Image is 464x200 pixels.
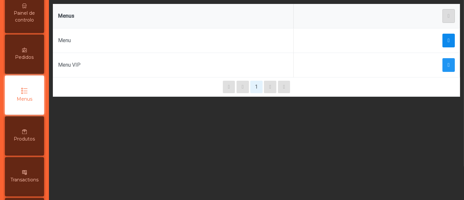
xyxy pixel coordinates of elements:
span: Transactions [10,176,39,183]
span: Menus [17,96,32,103]
span: Painel de controlo [7,10,42,24]
span: Produtos [14,136,35,142]
div: Menu VIP [58,61,288,69]
span: Pedidos [15,54,34,61]
div: Menu [58,37,288,44]
th: Menus [53,4,294,28]
button: 1 [250,81,263,93]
